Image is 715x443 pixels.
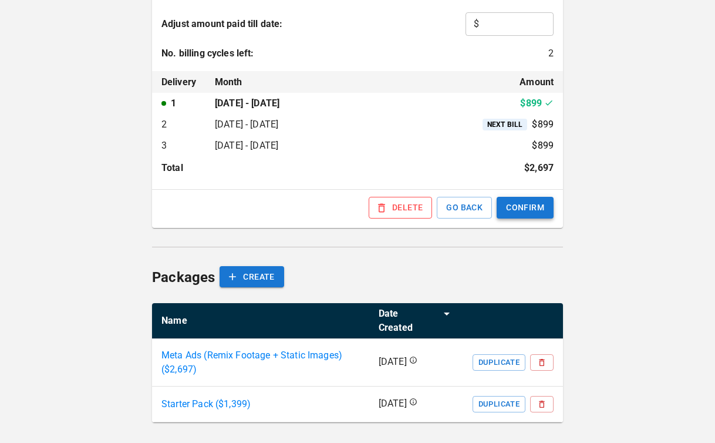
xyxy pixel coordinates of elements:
[161,118,167,132] p: 2
[369,197,432,219] button: DELETE
[161,160,315,176] h6: Total
[520,96,542,110] p: $899
[161,348,360,377] p: Meta Ads (Remix Footage + Static Images) ($ 2,697 )
[334,160,554,176] h6: $ 2,697
[215,96,316,110] p: [DATE] - [DATE]
[379,355,407,369] p: [DATE]
[379,307,435,335] div: Date Created
[161,139,167,153] p: 3
[161,45,254,62] h6: No. billing cycles left:
[161,348,360,377] a: Meta Ads (Remix Footage + Static Images) ($2,697)
[161,397,251,411] a: Starter Pack ($1,399)
[152,303,369,339] th: Name
[215,75,316,89] h6: Month
[473,354,525,371] button: Duplicate
[161,75,196,89] h6: Delivery
[474,17,479,31] p: $
[379,397,407,411] p: [DATE]
[161,397,251,411] p: Starter Pack ($ 1,399 )
[334,75,554,89] h6: Amount
[171,96,176,110] p: 1
[497,197,554,219] button: CONFIRM
[532,139,554,153] p: $899
[532,118,554,132] p: $899
[161,16,282,32] h6: Adjust amount paid till date:
[548,45,554,62] h6: 2
[152,266,215,288] h6: Packages
[473,396,525,412] button: Duplicate
[220,266,284,288] button: CREATE
[215,118,316,132] p: [DATE] - [DATE]
[215,139,316,153] p: [DATE] - [DATE]
[437,197,492,219] button: GO BACK
[483,119,527,130] span: NEXT BILL
[152,303,563,422] table: simple table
